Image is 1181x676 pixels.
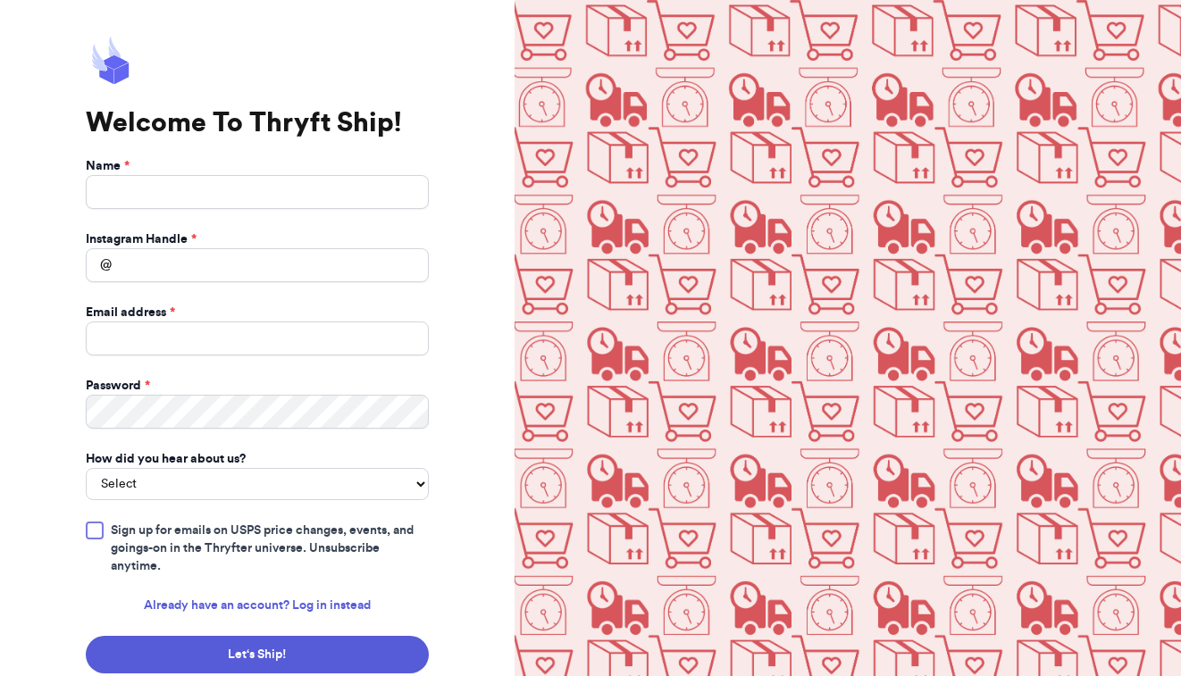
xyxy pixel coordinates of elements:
label: Email address [86,304,175,321]
button: Let‘s Ship! [86,636,429,673]
label: Name [86,157,130,175]
span: Sign up for emails on USPS price changes, events, and goings-on in the Thryfter universe. Unsubsc... [111,522,429,575]
a: Already have an account? Log in instead [144,597,371,614]
label: Password [86,377,150,395]
h1: Welcome To Thryft Ship! [86,107,429,139]
label: How did you hear about us? [86,450,246,468]
label: Instagram Handle [86,230,197,248]
div: @ [86,248,112,282]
